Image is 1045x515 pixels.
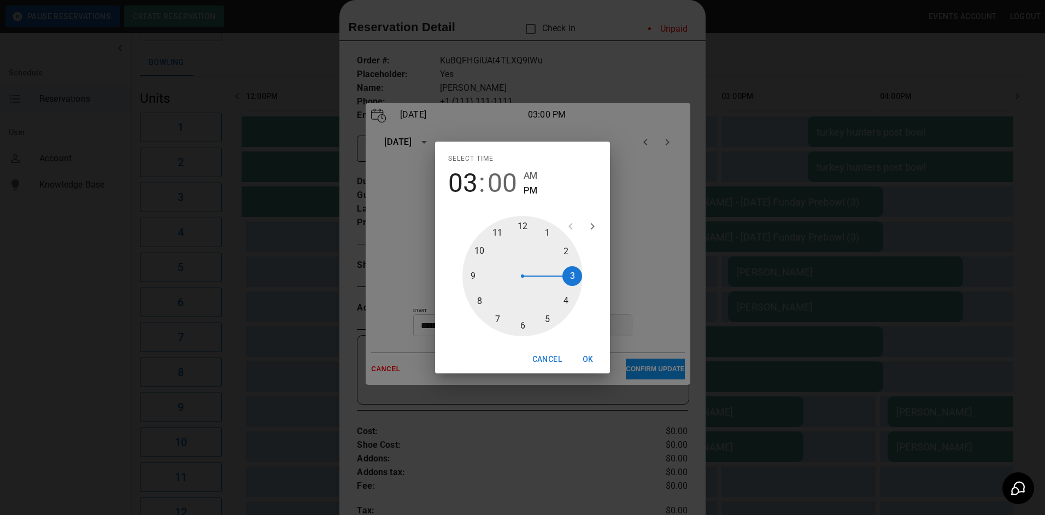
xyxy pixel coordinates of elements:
[571,349,606,370] button: OK
[582,215,603,237] button: open next view
[448,168,478,198] button: 03
[524,183,537,198] button: PM
[528,349,566,370] button: Cancel
[479,168,485,198] span: :
[524,168,537,183] button: AM
[488,168,517,198] button: 00
[448,150,494,168] span: Select time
